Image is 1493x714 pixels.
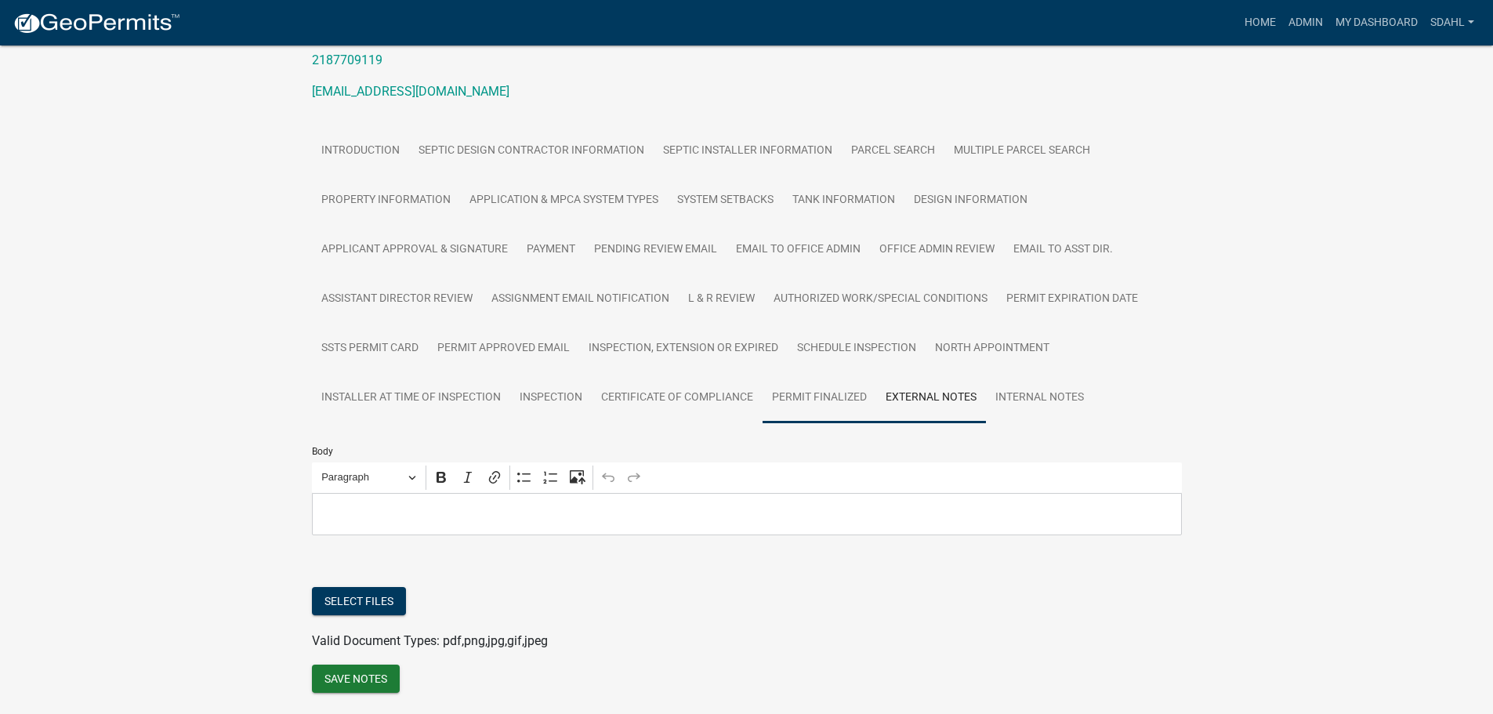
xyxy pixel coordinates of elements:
a: L & R Review [679,274,764,324]
a: Payment [517,225,585,275]
a: sdahl [1424,8,1480,38]
a: Septic Design Contractor Information [409,126,654,176]
a: Property Information [312,176,460,226]
a: Email to Asst Dir. [1004,225,1122,275]
a: Home [1238,8,1282,38]
a: Permit Finalized [763,373,876,423]
a: Septic Installer Information [654,126,842,176]
a: Assignment Email Notification [482,274,679,324]
span: Valid Document Types: pdf,png,jpg,gif,jpeg [312,633,548,648]
a: Design Information [904,176,1037,226]
span: Paragraph [321,468,403,487]
a: SSTS Permit Card [312,324,428,374]
div: Editor toolbar [312,462,1182,492]
a: Permit Approved Email [428,324,579,374]
a: Email to Office Admin [727,225,870,275]
a: External Notes [876,373,986,423]
a: Applicant Approval & Signature [312,225,517,275]
a: My Dashboard [1329,8,1424,38]
div: Editor editing area: main. Press Alt+0 for help. [312,493,1182,536]
a: [EMAIL_ADDRESS][DOMAIN_NAME] [312,84,509,99]
a: Assistant Director Review [312,274,482,324]
a: Internal Notes [986,373,1093,423]
a: Inspection, Extension or EXPIRED [579,324,788,374]
a: Permit Expiration Date [997,274,1147,324]
a: 2187709119 [312,53,382,67]
button: Select files [312,587,406,615]
a: Application & MPCA System Types [460,176,668,226]
a: Inspection [510,373,592,423]
a: Multiple Parcel Search [944,126,1100,176]
a: Authorized Work/Special Conditions [764,274,997,324]
label: Body [312,447,333,456]
a: Pending review Email [585,225,727,275]
a: Tank Information [783,176,904,226]
a: Parcel search [842,126,944,176]
button: Save Notes [312,665,400,693]
a: Certificate of Compliance [592,373,763,423]
a: North Appointment [926,324,1059,374]
a: Introduction [312,126,409,176]
a: Installer at time of Inspection [312,373,510,423]
button: Paragraph, Heading [314,466,422,490]
a: Admin [1282,8,1329,38]
a: Office Admin Review [870,225,1004,275]
a: Schedule Inspection [788,324,926,374]
a: System Setbacks [668,176,783,226]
